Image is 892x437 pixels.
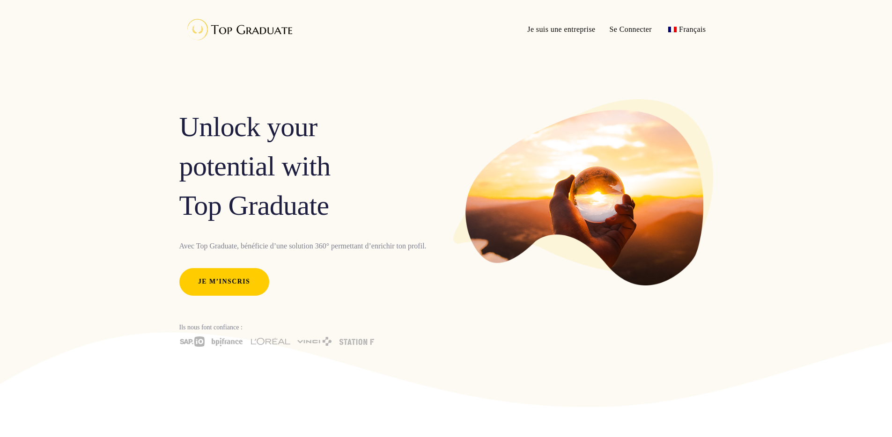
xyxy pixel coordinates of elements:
[527,25,595,33] span: Je suis une entreprise
[179,321,439,334] p: Ils nous font confiance :
[198,276,250,288] span: Je m’inscris
[179,268,269,296] a: Je m’inscris
[179,239,439,253] p: Avec Top Graduate, bénéficie d’une solution 360° permettant d’enrichir ton profil.
[179,14,296,44] img: Top Graduate
[668,27,677,32] img: Français
[610,25,652,33] span: Se Connecter
[179,107,331,225] span: Unlock your potential with Top Graduate
[679,25,706,33] span: Français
